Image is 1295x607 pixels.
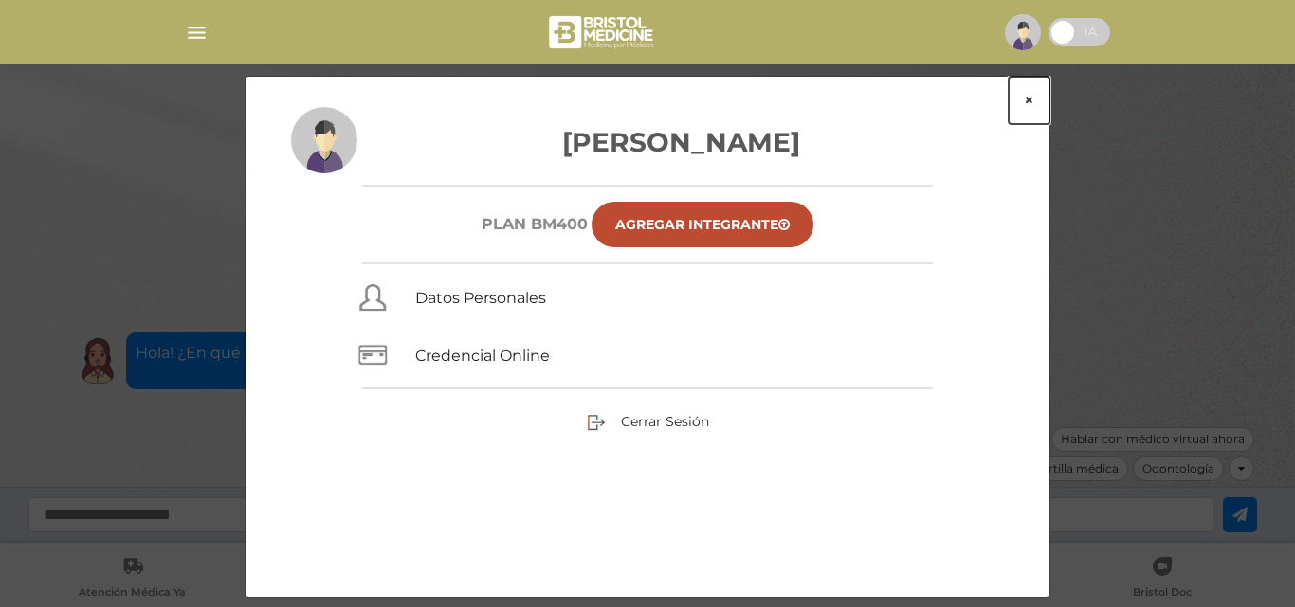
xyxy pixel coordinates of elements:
img: profile-placeholder.svg [1005,14,1041,50]
img: bristol-medicine-blanco.png [546,9,659,55]
img: sign-out.png [587,413,606,432]
a: Agregar Integrante [592,202,813,247]
a: Credencial Online [415,347,550,365]
h6: Plan BM400 [482,215,588,233]
img: Cober_menu-lines-white.svg [185,21,209,45]
img: profile-placeholder.svg [291,107,357,173]
button: × [1009,77,1049,124]
a: Datos Personales [415,289,546,307]
h3: [PERSON_NAME] [291,122,1004,162]
a: Cerrar Sesión [587,413,709,430]
span: Cerrar Sesión [621,413,709,430]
